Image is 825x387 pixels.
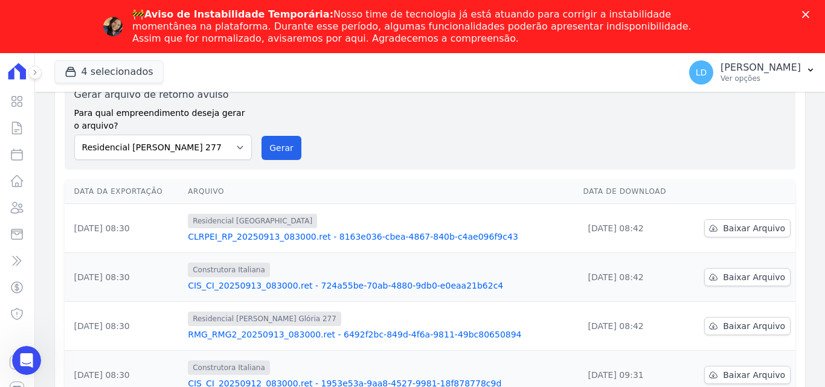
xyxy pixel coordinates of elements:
span: Construtora Italiana [188,263,270,277]
th: Arquivo [183,179,578,204]
div: 🚧 Nosso time de tecnologia já está atuando para corrigir a instabilidade momentânea na plataforma... [132,8,702,45]
span: Baixar Arquivo [723,320,785,332]
a: Baixar Arquivo [704,366,791,384]
a: Baixar Arquivo [704,268,791,286]
b: Aviso de Instabilidade Temporária: [144,8,333,20]
a: CLRPEI_RP_20250913_083000.ret - 8163e036-cbea-4867-840b-c4ae096f9c43 [188,231,573,243]
td: [DATE] 08:30 [65,253,184,302]
button: LD [PERSON_NAME] Ver opções [679,56,825,89]
p: [PERSON_NAME] [721,62,801,74]
span: Baixar Arquivo [723,369,785,381]
td: [DATE] 08:30 [65,204,184,253]
th: Data de Download [579,179,685,204]
td: [DATE] 08:42 [579,204,685,253]
th: Data da Exportação [65,179,184,204]
span: Residencial [GEOGRAPHIC_DATA] [188,214,317,228]
button: 4 selecionados [54,60,164,83]
iframe: Intercom live chat [12,346,41,375]
a: Baixar Arquivo [704,219,791,237]
span: Baixar Arquivo [723,271,785,283]
td: [DATE] 08:42 [579,253,685,302]
button: Gerar [262,136,301,160]
span: Residencial [PERSON_NAME] Glória 277 [188,312,341,326]
label: Para qual empreendimento deseja gerar o arquivo? [74,102,252,132]
div: Fechar [802,11,814,18]
td: [DATE] 08:42 [579,302,685,351]
span: Baixar Arquivo [723,222,785,234]
a: CIS_CI_20250913_083000.ret - 724a55be-70ab-4880-9db0-e0eaa21b62c4 [188,280,573,292]
td: [DATE] 08:30 [65,302,184,351]
img: Profile image for Adriane [103,17,123,36]
a: Baixar Arquivo [704,317,791,335]
span: Construtora Italiana [188,360,270,375]
label: Gerar arquivo de retorno avulso [74,88,252,102]
a: RMG_RMG2_20250913_083000.ret - 6492f2bc-849d-4f6a-9811-49bc80650894 [188,328,573,341]
p: Ver opções [721,74,801,83]
span: LD [696,68,707,77]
